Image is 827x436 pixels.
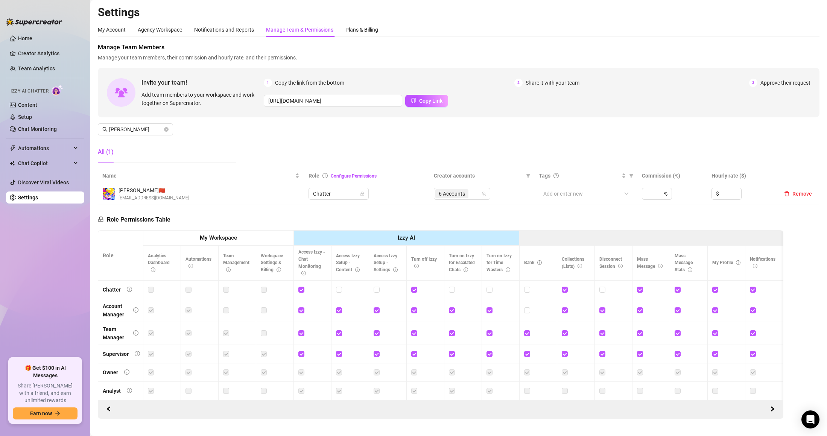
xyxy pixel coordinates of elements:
span: Team Management [223,253,249,273]
span: info-circle [464,267,468,272]
span: [EMAIL_ADDRESS][DOMAIN_NAME] [119,194,189,202]
span: left [106,406,111,412]
span: info-circle [151,267,155,272]
span: Manage Team Members [98,43,819,52]
button: Copy Link [405,95,448,107]
span: info-circle [537,260,542,265]
div: Notifications and Reports [194,26,254,34]
span: info-circle [226,267,231,272]
span: info-circle [301,271,306,275]
span: Approve their request [760,79,810,87]
span: Automations [185,257,211,269]
a: Configure Permissions [331,173,377,179]
span: Workspace Settings & Billing [261,253,283,273]
span: Name [102,172,293,180]
a: Chat Monitoring [18,126,57,132]
a: Content [18,102,37,108]
span: Invite your team! [141,78,264,87]
span: filter [526,173,531,178]
th: Commission (%) [637,169,707,183]
span: arrow-right [55,411,60,416]
h5: Role Permissions Table [98,215,170,224]
div: Open Intercom Messenger [801,410,819,428]
a: Discover Viral Videos [18,179,69,185]
span: filter [629,173,634,178]
th: Role [98,231,143,281]
div: Account Manager [103,302,127,319]
span: info-circle [133,307,138,313]
span: Turn on Izzy for Time Wasters [486,253,512,273]
div: Agency Workspace [138,26,182,34]
span: Mass Message [637,257,663,269]
span: 6 Accounts [435,189,468,198]
span: lock [98,216,104,222]
span: Automations [18,142,71,154]
span: Chatter [313,188,364,199]
span: info-circle [578,264,582,268]
span: info-circle [124,369,129,375]
div: Manage Team & Permissions [266,26,333,34]
button: close-circle [164,127,169,132]
div: My Account [98,26,126,34]
span: info-circle [688,267,692,272]
strong: Izzy AI [398,234,415,241]
span: filter [524,170,532,181]
th: Hourly rate ($) [707,169,777,183]
span: question-circle [553,173,559,178]
span: Chat Copilot [18,157,71,169]
span: Copy the link from the bottom [275,79,344,87]
span: info-circle [127,287,132,292]
span: filter [628,170,635,181]
img: AI Chatter [52,85,63,96]
span: info-circle [189,264,193,268]
span: 3 [749,79,757,87]
input: Search members [109,125,163,134]
span: info-circle [135,351,140,356]
span: [PERSON_NAME] 🇨🇳 [119,186,189,194]
img: Juna [103,188,115,200]
div: Analyst [103,387,121,395]
span: info-circle [753,264,757,268]
span: 6 Accounts [439,190,465,198]
span: info-circle [658,264,663,268]
div: Chatter [103,286,121,294]
span: Share it with your team [526,79,579,87]
button: Scroll Forward [103,403,115,415]
span: Turn on Izzy for Escalated Chats [449,253,475,273]
span: Add team members to your workspace and work together on Supercreator. [141,91,261,107]
th: Name [98,169,304,183]
span: search [102,127,108,132]
span: Izzy AI Chatter [11,88,49,95]
button: Earn nowarrow-right [13,407,78,419]
img: Chat Copilot [10,161,15,166]
span: info-circle [414,264,419,268]
span: team [482,191,486,196]
a: Creator Analytics [18,47,78,59]
span: info-circle [277,267,281,272]
div: All (1) [98,147,114,156]
img: logo-BBDzfeDw.svg [6,18,62,26]
span: 🎁 Get $100 in AI Messages [13,365,78,379]
span: 2 [514,79,523,87]
span: Tags [539,172,550,180]
span: Role [309,173,319,179]
a: Home [18,35,32,41]
span: Manage your team members, their commission and hourly rate, and their permissions. [98,53,819,62]
strong: My Workspace [200,234,237,241]
span: right [770,406,775,412]
span: copy [411,98,416,103]
span: Collections (Lists) [562,257,584,269]
span: Disconnect Session [599,257,623,269]
h2: Settings [98,5,819,20]
span: Remove [792,191,812,197]
span: delete [784,191,789,196]
span: Notifications [750,257,775,269]
div: Supervisor [103,350,129,358]
span: Bank [524,260,542,265]
span: info-circle [133,330,138,336]
span: info-circle [322,173,328,178]
span: info-circle [506,267,510,272]
span: info-circle [127,388,132,393]
a: Settings [18,194,38,201]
